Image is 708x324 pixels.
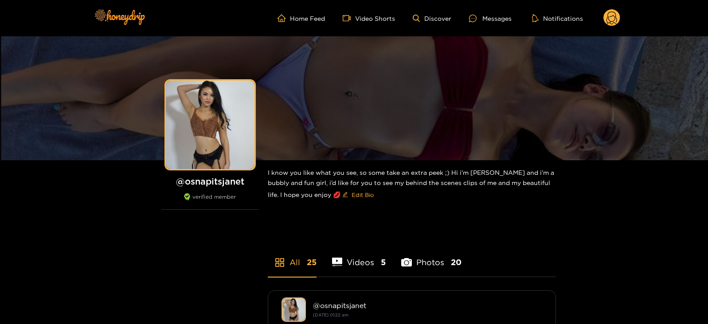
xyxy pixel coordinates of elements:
small: [DATE] 01:22 am [313,312,348,317]
span: 25 [307,257,317,268]
a: Discover [413,15,451,22]
img: osnapitsjanet [282,297,306,322]
div: I know you like what you see, so some take an extra peek ;) Hi i’m [PERSON_NAME] and i’m a bubbly... [268,160,556,209]
li: Videos [332,237,386,277]
span: home [278,14,290,22]
a: Video Shorts [343,14,395,22]
h1: @ osnapitsjanet [161,176,259,187]
button: Notifications [529,14,586,23]
span: 20 [451,257,462,268]
li: All [268,237,317,277]
span: Edit Bio [352,190,374,199]
div: @ osnapitsjanet [313,301,542,309]
div: verified member [161,193,259,210]
div: Messages [469,13,512,23]
span: video-camera [343,14,355,22]
li: Photos [401,237,462,277]
span: 5 [381,257,386,268]
span: appstore [274,257,285,268]
button: editEdit Bio [340,188,376,202]
span: edit [342,192,348,198]
a: Home Feed [278,14,325,22]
